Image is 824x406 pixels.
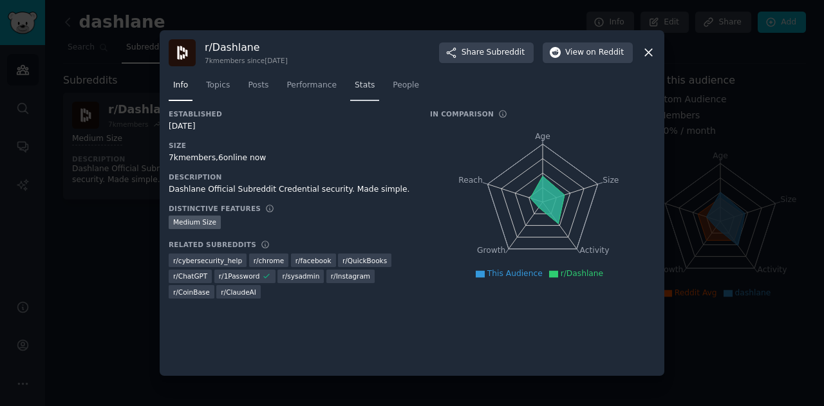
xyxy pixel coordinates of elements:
div: [DATE] [169,121,412,133]
h3: Size [169,141,412,150]
span: Info [173,80,188,91]
span: Performance [286,80,337,91]
span: View [565,47,624,59]
a: Stats [350,75,379,102]
span: Posts [248,80,268,91]
span: r/ facebook [295,256,332,265]
span: r/ ChatGPT [173,272,207,281]
div: 7k members since [DATE] [205,56,288,65]
tspan: Growth [477,246,505,255]
a: Topics [201,75,234,102]
span: People [393,80,419,91]
h3: In Comparison [430,109,494,118]
span: r/ chrome [254,256,285,265]
span: r/Dashlane [561,269,603,278]
h3: Related Subreddits [169,240,256,249]
button: ShareSubreddit [439,42,534,63]
a: People [388,75,424,102]
span: r/ CoinBase [173,288,210,297]
span: r/ QuickBooks [342,256,387,265]
div: Medium Size [169,216,221,229]
span: Topics [206,80,230,91]
span: r/ sysadmin [282,272,319,281]
span: r/ Instagram [331,272,370,281]
tspan: Activity [580,246,610,255]
span: Share [462,47,525,59]
button: Viewon Reddit [543,42,633,63]
tspan: Size [603,175,619,184]
span: Stats [355,80,375,91]
span: r/ cybersecurity_help [173,256,242,265]
a: Performance [282,75,341,102]
span: Subreddit [487,47,525,59]
h3: Description [169,172,412,181]
h3: r/ Dashlane [205,41,288,54]
a: Posts [243,75,273,102]
span: r/ ClaudeAI [221,288,256,297]
span: on Reddit [586,47,624,59]
tspan: Age [535,132,550,141]
div: Dashlane Official Subreddit Credential security. Made simple. [169,184,412,196]
img: Dashlane [169,39,196,66]
span: r/ 1Password [219,272,260,281]
h3: Distinctive Features [169,204,261,213]
tspan: Reach [458,175,483,184]
h3: Established [169,109,412,118]
span: This Audience [487,269,543,278]
div: 7k members, 6 online now [169,152,412,164]
a: Info [169,75,192,102]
